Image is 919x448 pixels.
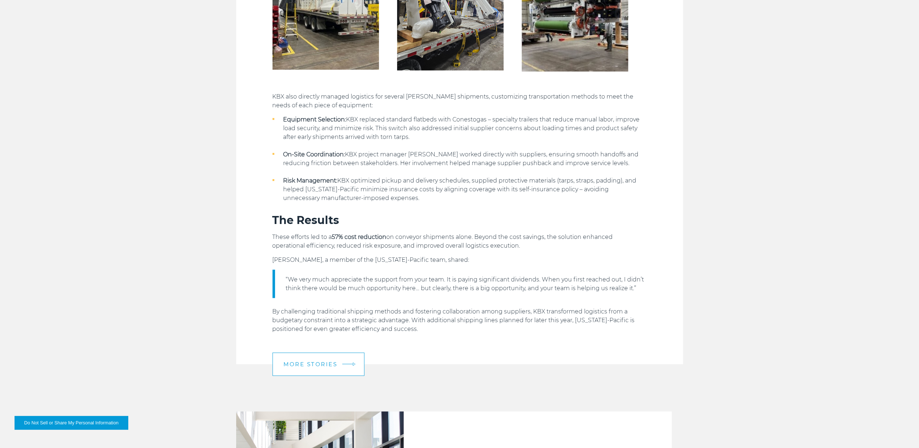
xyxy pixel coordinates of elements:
p: These efforts led to a on conveyor shipments alone. Beyond the cost savings, the solution enhance... [273,233,647,250]
strong: Equipment Selection: [283,116,346,123]
button: Do Not Sell or Share My Personal Information [15,416,128,430]
strong: On-Site Coordination: [283,151,345,158]
p: By challenging traditional shipping methods and fostering collaboration among suppliers, KBX tran... [273,307,647,333]
li: KBX replaced standard flatbeds with Conestogas – specialty trailers that reduce manual labor, imp... [273,115,647,141]
li: KBX project manager [PERSON_NAME] worked directly with suppliers, ensuring smooth handoffs and re... [273,150,647,168]
img: arrow [352,362,355,366]
p: “We very much appreciate the support from your team. It is paying significant dividends. When you... [286,275,647,293]
a: More Stories arrow arrow [273,353,364,376]
h3: The Results [273,213,647,227]
p: [PERSON_NAME], a member of the [US_STATE]-Pacific team, shared: [273,256,647,264]
li: KBX optimized pickup and delivery schedules, supplied protective materials (tarps, straps, paddin... [273,176,647,203]
p: KBX also directly managed logistics for several [PERSON_NAME] shipments, customizing transportati... [273,92,647,110]
span: More Stories [284,361,338,367]
strong: Risk Management: [283,177,338,184]
strong: 57% cost reduction [332,233,387,240]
